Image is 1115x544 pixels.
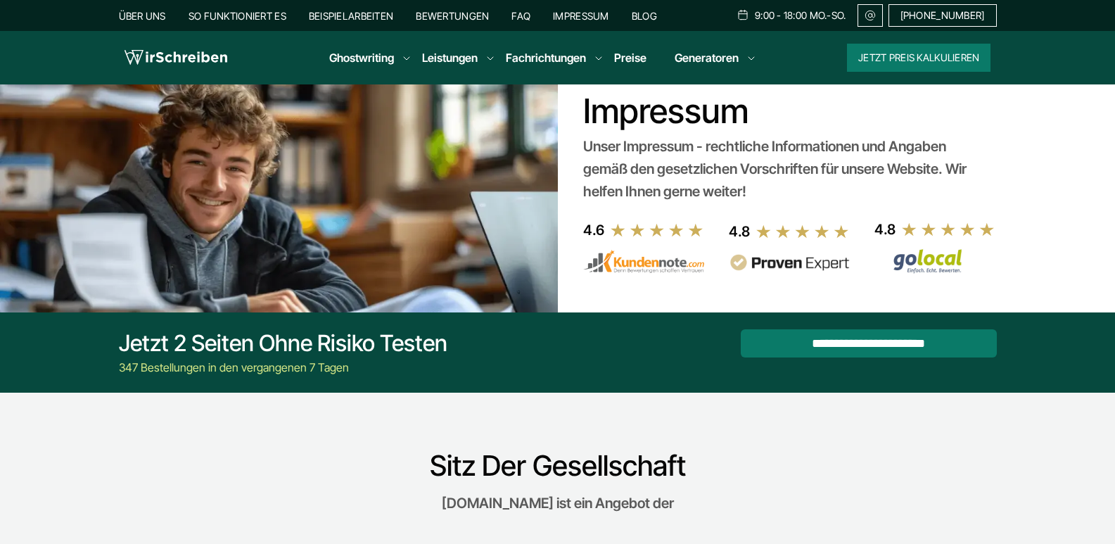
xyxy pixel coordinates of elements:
[675,49,739,66] a: Generatoren
[583,250,704,274] img: kundennote
[506,49,586,66] a: Fachrichtungen
[847,44,990,72] button: Jetzt Preis kalkulieren
[874,248,995,274] img: Wirschreiben Bewertungen
[737,9,749,20] img: Schedule
[632,10,657,22] a: Blog
[583,219,604,241] div: 4.6
[189,10,286,22] a: So funktioniert es
[416,10,489,22] a: Bewertungen
[583,135,990,203] div: Unser Impressum - rechtliche Informationen und Angaben gemäß den gesetzlichen Vorschriften für un...
[553,10,609,22] a: Impressum
[511,10,530,22] a: FAQ
[874,218,896,241] div: 4.8
[119,449,997,483] h2: Sitz Der Gesellschaft
[610,222,704,238] img: stars
[583,91,990,131] h1: Impressum
[119,10,166,22] a: Über uns
[864,10,877,21] img: Email
[119,329,447,358] div: Jetzt 2 Seiten ohne Risiko testen
[309,10,393,22] a: Beispielarbeiten
[729,220,750,243] div: 4.8
[272,492,843,514] p: [DOMAIN_NAME] ist ein Angebot der
[900,10,985,21] span: [PHONE_NUMBER]
[125,47,227,68] img: logo wirschreiben
[119,359,447,376] div: 347 Bestellungen in den vergangenen 7 Tagen
[756,224,850,239] img: stars
[755,10,846,21] span: 9:00 - 18:00 Mo.-So.
[422,49,478,66] a: Leistungen
[888,4,997,27] a: [PHONE_NUMBER]
[329,49,394,66] a: Ghostwriting
[901,222,995,237] img: stars
[729,254,850,272] img: provenexpert reviews
[614,51,646,65] a: Preise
